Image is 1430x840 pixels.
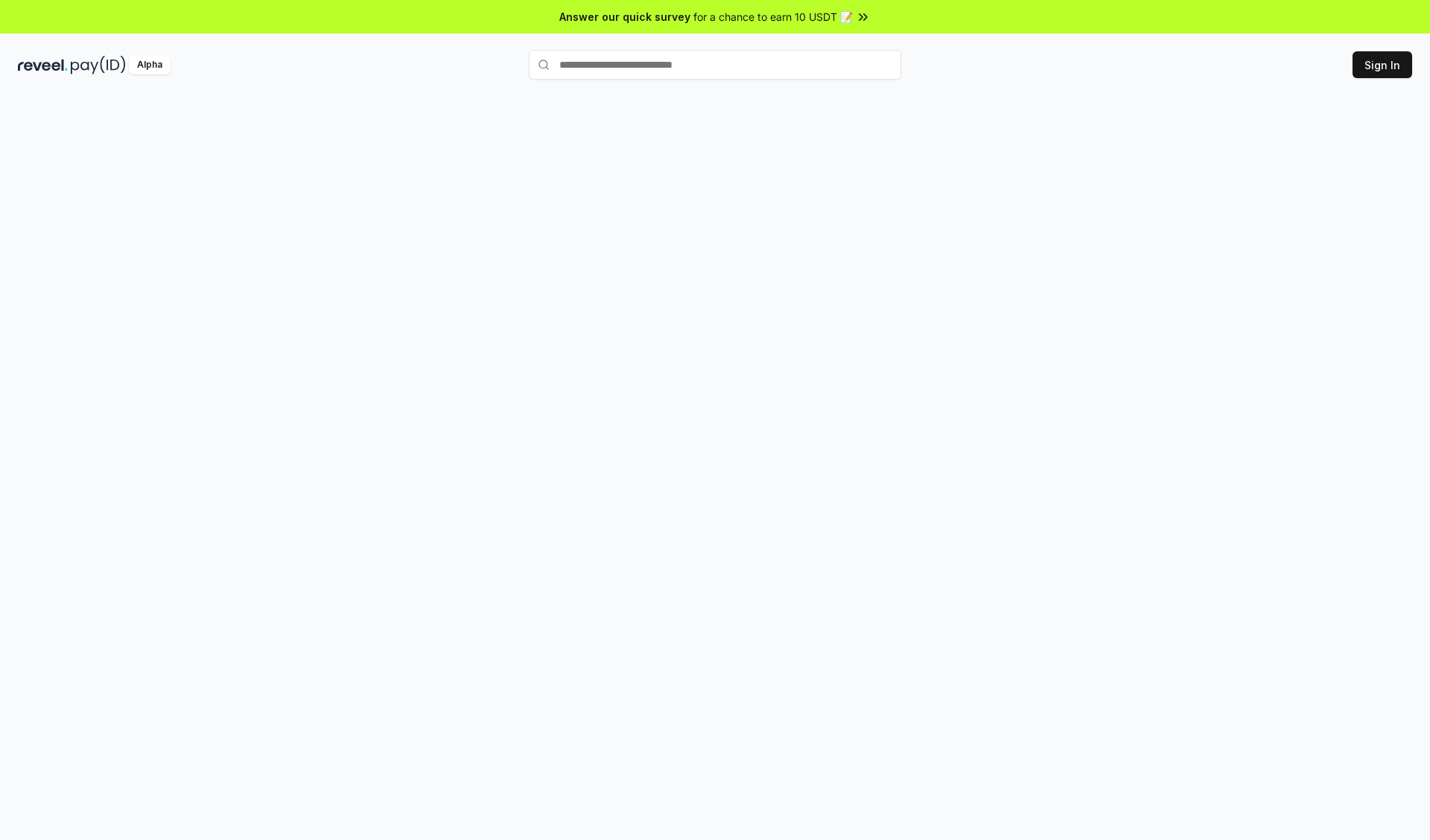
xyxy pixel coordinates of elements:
span: Answer our quick survey [559,9,690,25]
img: reveel_dark [18,56,68,74]
span: for a chance to earn 10 USDT 📝 [693,9,853,25]
button: Sign In [1353,51,1412,78]
img: pay_id [71,56,126,74]
div: Alpha [129,56,171,74]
